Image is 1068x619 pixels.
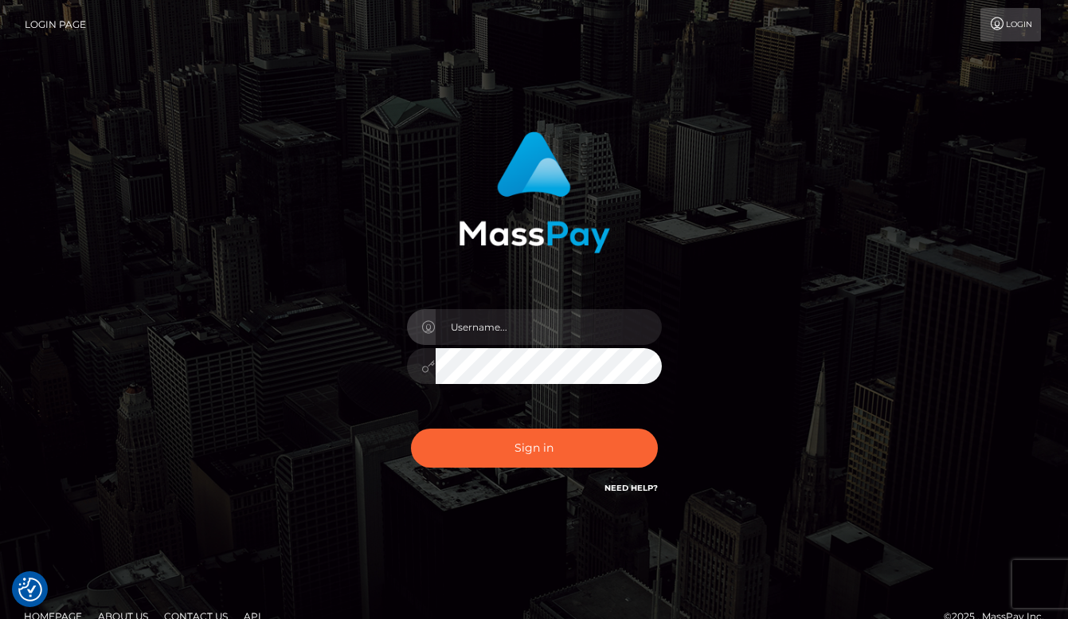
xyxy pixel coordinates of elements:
a: Login [980,8,1041,41]
img: MassPay Login [459,131,610,253]
button: Consent Preferences [18,578,42,601]
input: Username... [436,309,662,345]
img: Revisit consent button [18,578,42,601]
button: Sign in [411,429,658,468]
a: Login Page [25,8,86,41]
a: Need Help? [604,483,658,493]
